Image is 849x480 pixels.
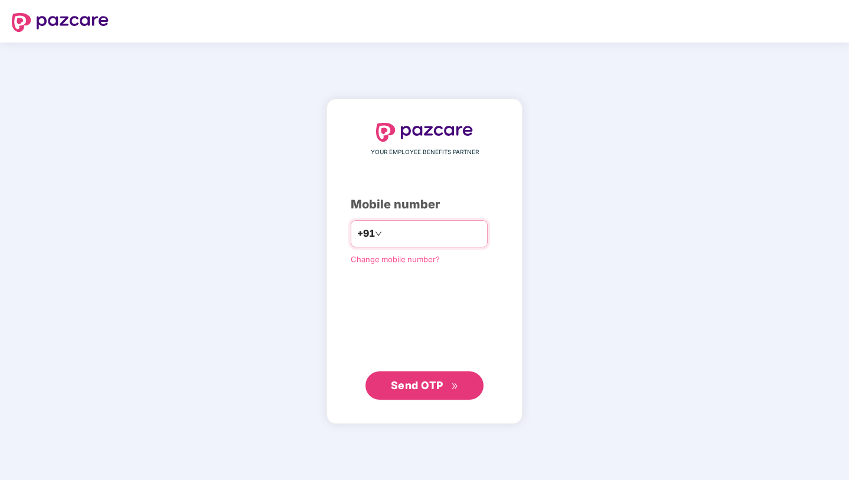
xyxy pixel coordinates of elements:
[375,230,382,237] span: down
[365,371,484,400] button: Send OTPdouble-right
[351,195,498,214] div: Mobile number
[391,379,443,391] span: Send OTP
[376,123,473,142] img: logo
[371,148,479,157] span: YOUR EMPLOYEE BENEFITS PARTNER
[357,226,375,241] span: +91
[351,254,440,264] a: Change mobile number?
[12,13,109,32] img: logo
[451,383,459,390] span: double-right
